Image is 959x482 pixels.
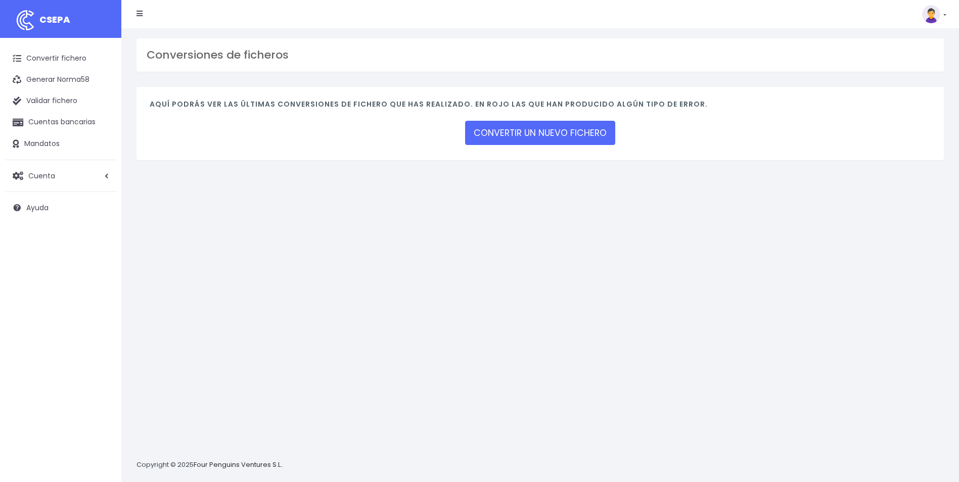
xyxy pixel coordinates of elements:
[39,13,70,26] span: CSEPA
[465,121,615,145] a: CONVERTIR UN NUEVO FICHERO
[136,460,284,470] p: Copyright © 2025 .
[194,460,282,469] a: Four Penguins Ventures S.L.
[5,197,116,218] a: Ayuda
[13,8,38,33] img: logo
[5,69,116,90] a: Generar Norma58
[5,165,116,186] a: Cuenta
[5,48,116,69] a: Convertir fichero
[26,203,49,213] span: Ayuda
[150,100,931,114] h4: Aquí podrás ver las últimas conversiones de fichero que has realizado. En rojo las que han produc...
[147,49,934,62] h3: Conversiones de ficheros
[5,133,116,155] a: Mandatos
[5,112,116,133] a: Cuentas bancarias
[5,90,116,112] a: Validar fichero
[28,170,55,180] span: Cuenta
[922,5,940,23] img: profile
